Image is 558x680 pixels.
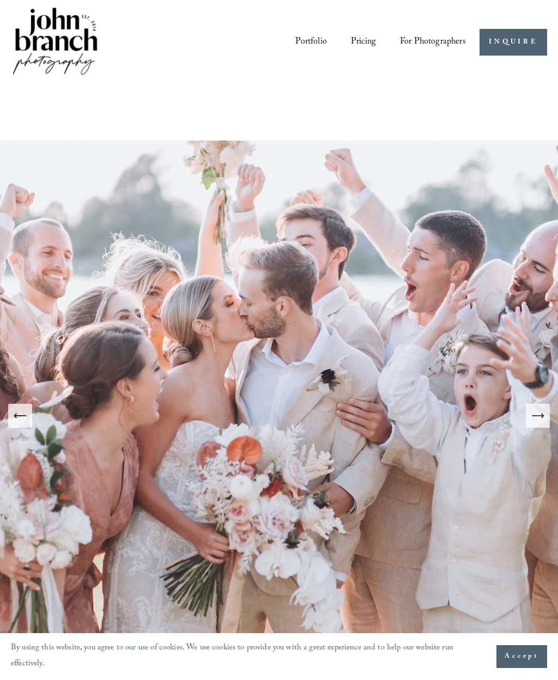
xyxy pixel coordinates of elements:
button: Previous Slide [8,404,32,428]
button: Next Slide [526,404,550,428]
a: INQUIRE [480,29,547,56]
span: Accept [505,651,539,662]
a: folder dropdown [400,33,466,52]
a: Pricing [351,33,376,52]
a: Portfolio [295,33,326,52]
button: Accept [496,645,547,668]
p: By using this website, you agree to our use of cookies. We use cookies to provide you with a grea... [11,641,486,672]
span: For Photographers [400,34,466,51]
img: John Branch IV Photography [11,5,99,79]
